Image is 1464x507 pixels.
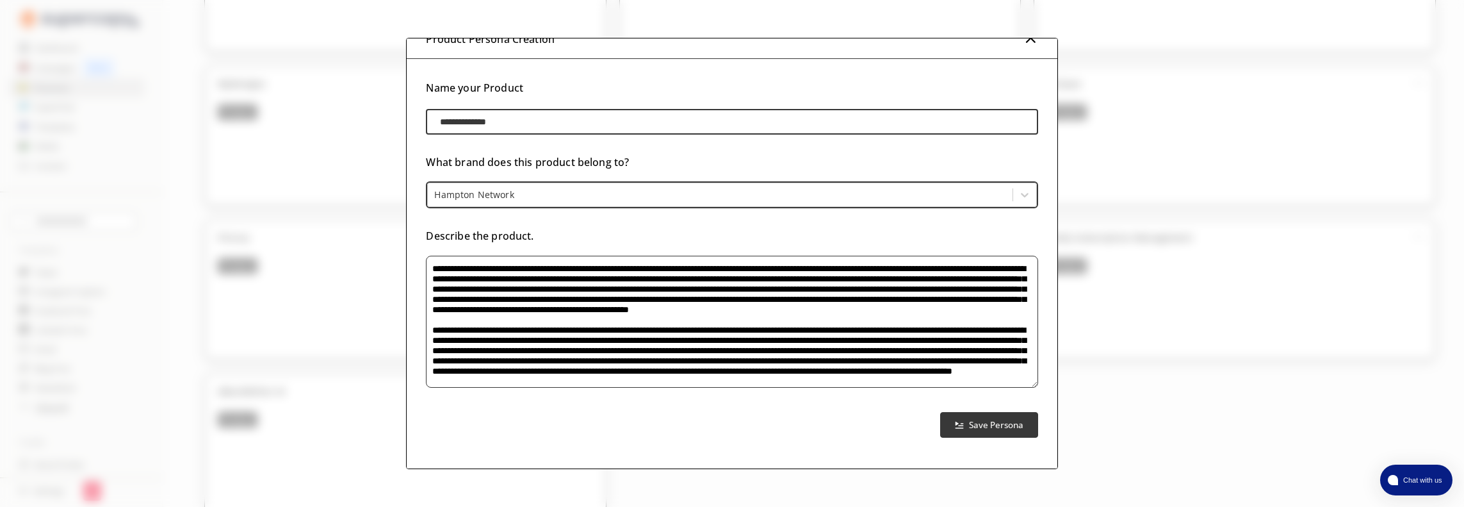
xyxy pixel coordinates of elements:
h3: Name your Product [426,78,1037,97]
h3: What brand does this product belong to? [426,153,1037,172]
b: Save Persona [969,419,1023,431]
textarea: product-persona-input-textarea [426,256,1037,388]
button: Close [1023,30,1038,48]
h3: Describe the product. [426,226,1037,245]
input: product-persona-input-input [426,109,1037,135]
button: Save Persona [940,412,1038,438]
h3: Product Persona Creation [426,29,555,49]
button: atlas-launcher [1380,465,1452,495]
span: Chat with us [1398,475,1445,485]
